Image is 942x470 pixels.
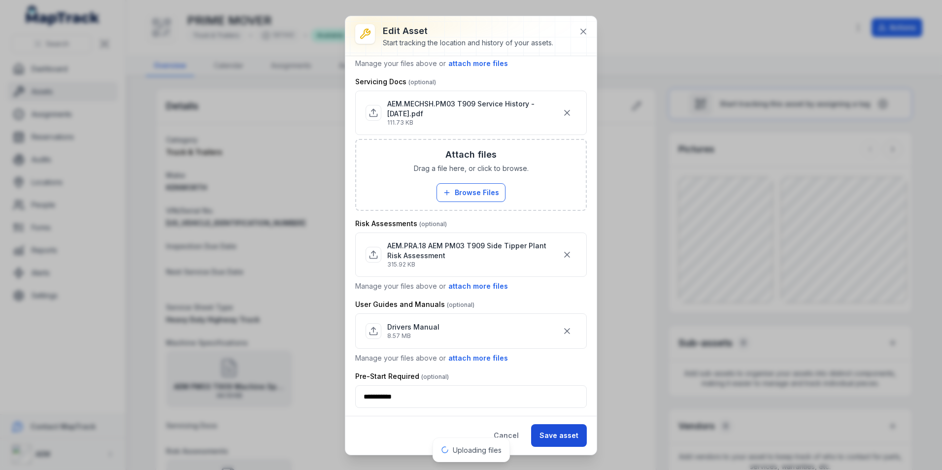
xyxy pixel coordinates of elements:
[453,446,502,454] span: Uploading files
[355,77,436,87] label: Servicing Docs
[414,164,529,173] span: Drag a file here, or click to browse.
[448,58,508,69] button: attach more files
[531,424,587,447] button: Save asset
[387,119,558,127] p: 111.73 KB
[355,300,474,309] label: User Guides and Manuals
[383,38,553,48] div: Start tracking the location and history of your assets.
[437,183,505,202] button: Browse Files
[355,371,449,381] label: Pre-Start Required
[387,261,558,269] p: 315.92 KB
[355,58,587,69] p: Manage your files above or
[387,99,558,119] p: AEM.MECHSH.PM03 T909 Service History - [DATE].pdf
[485,424,527,447] button: Cancel
[355,353,587,364] p: Manage your files above or
[387,332,439,340] p: 8.57 MB
[448,353,508,364] button: attach more files
[387,322,439,332] p: Drivers Manual
[387,241,558,261] p: AEM.PRA.18 AEM PM03 T909 Side Tipper Plant Risk Assessment
[448,281,508,292] button: attach more files
[355,281,587,292] p: Manage your files above or
[355,219,447,229] label: Risk Assessments
[445,148,497,162] h3: Attach files
[383,24,553,38] h3: Edit asset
